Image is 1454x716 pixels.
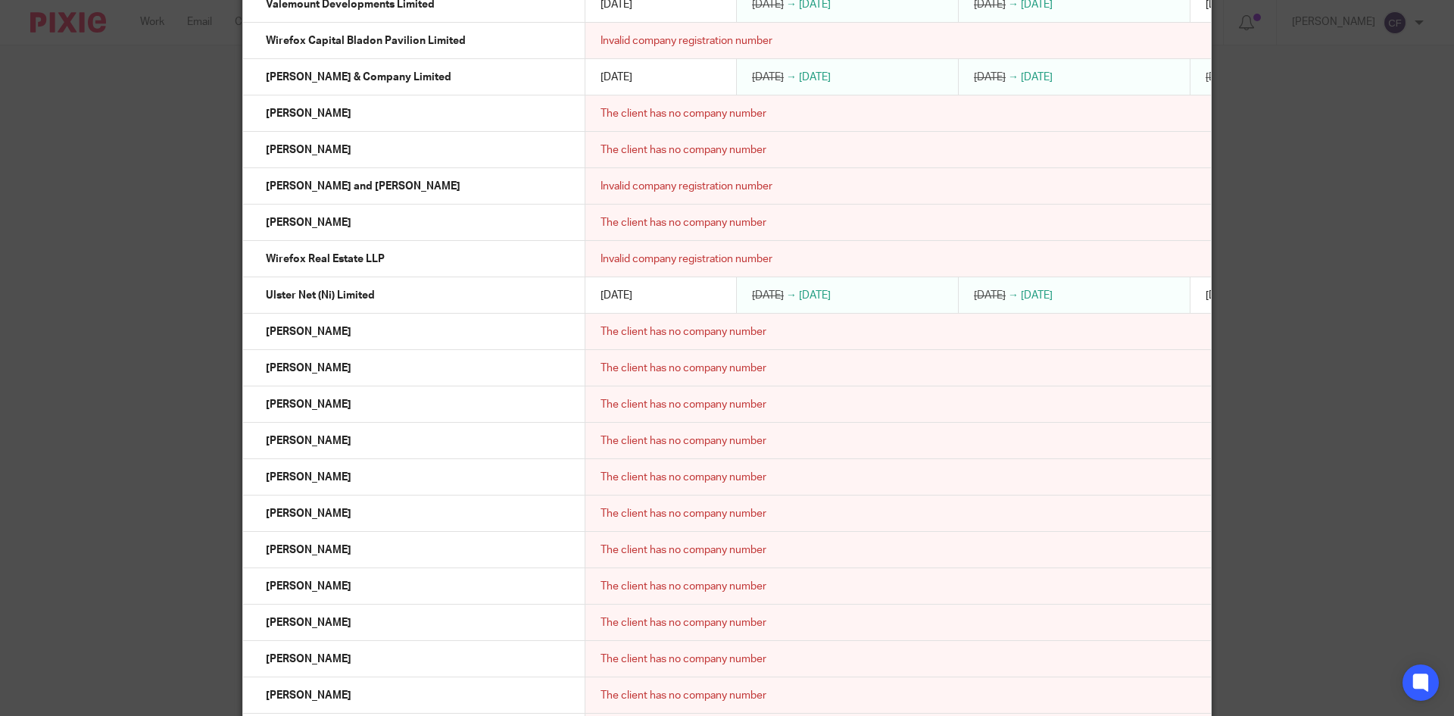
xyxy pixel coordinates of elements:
span: [DATE] [601,290,632,301]
td: [PERSON_NAME] [243,423,585,459]
td: [PERSON_NAME] [243,605,585,641]
td: [PERSON_NAME] and [PERSON_NAME] [243,168,585,205]
span: [DATE] [974,72,1006,83]
td: [PERSON_NAME] [243,132,585,168]
span: [DATE] [1206,72,1237,83]
span: [DATE] [752,72,784,83]
span: [DATE] [799,290,831,301]
td: [PERSON_NAME] [243,386,585,423]
td: [PERSON_NAME] [243,532,585,568]
span: → [1008,290,1019,301]
span: → [786,72,797,83]
span: [DATE] [1021,290,1053,301]
span: [DATE] [752,290,784,301]
span: → [1008,72,1019,83]
td: [PERSON_NAME] [243,314,585,350]
td: [PERSON_NAME] [243,205,585,241]
span: → [786,290,797,301]
td: Ulster Net (Ni) Limited [243,277,585,314]
span: [DATE] [799,72,831,83]
td: [PERSON_NAME] [243,677,585,714]
td: [PERSON_NAME] [243,641,585,677]
span: [DATE] [1021,72,1053,83]
td: [PERSON_NAME] [243,459,585,496]
td: [PERSON_NAME] & Company Limited [243,59,585,95]
td: [PERSON_NAME] [243,568,585,605]
td: [PERSON_NAME] [243,350,585,386]
td: [PERSON_NAME] [243,95,585,132]
span: [DATE] [1206,290,1237,301]
td: [PERSON_NAME] [243,496,585,532]
span: [DATE] [974,290,1006,301]
td: Wirefox Real Estate LLP [243,241,585,277]
td: Wirefox Capital Bladon Pavilion Limited [243,23,585,59]
span: [DATE] [601,72,632,83]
